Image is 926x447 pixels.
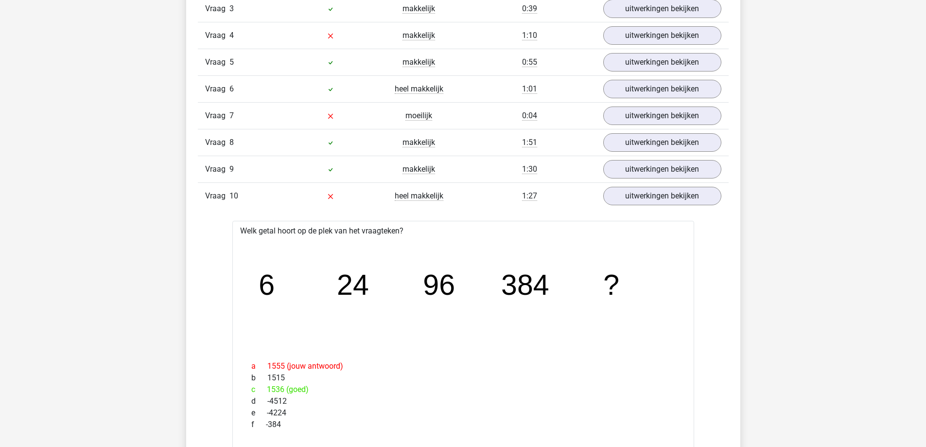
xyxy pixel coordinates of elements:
[522,84,537,94] span: 1:01
[522,111,537,121] span: 0:04
[205,3,229,15] span: Vraag
[402,164,435,174] span: makkelijk
[402,4,435,14] span: makkelijk
[395,191,443,201] span: heel makkelijk
[244,360,682,372] div: 1555 (jouw antwoord)
[402,138,435,147] span: makkelijk
[244,419,682,430] div: -384
[603,107,721,125] a: uitwerkingen bekijken
[522,31,537,40] span: 1:10
[251,395,267,407] span: d
[251,407,267,419] span: e
[402,57,435,67] span: makkelijk
[603,133,721,152] a: uitwerkingen bekijken
[522,191,537,201] span: 1:27
[423,269,455,301] tspan: 96
[251,384,267,395] span: c
[229,84,234,93] span: 6
[405,111,432,121] span: moeilijk
[244,407,682,419] div: -4224
[244,395,682,407] div: -4512
[402,31,435,40] span: makkelijk
[522,164,537,174] span: 1:30
[603,26,721,45] a: uitwerkingen bekijken
[244,372,682,384] div: 1515
[259,269,275,301] tspan: 6
[501,269,549,301] tspan: 384
[205,30,229,41] span: Vraag
[229,138,234,147] span: 8
[205,83,229,95] span: Vraag
[603,80,721,98] a: uitwerkingen bekijken
[205,190,229,202] span: Vraag
[229,57,234,67] span: 5
[229,191,238,200] span: 10
[229,4,234,13] span: 3
[205,110,229,122] span: Vraag
[205,56,229,68] span: Vraag
[229,111,234,120] span: 7
[251,360,267,372] span: a
[603,187,721,205] a: uitwerkingen bekijken
[603,160,721,179] a: uitwerkingen bekijken
[603,269,619,301] tspan: ?
[251,419,266,430] span: f
[205,137,229,148] span: Vraag
[395,84,443,94] span: heel makkelijk
[337,269,369,301] tspan: 24
[244,384,682,395] div: 1536 (goed)
[522,138,537,147] span: 1:51
[205,163,229,175] span: Vraag
[522,57,537,67] span: 0:55
[229,31,234,40] span: 4
[229,164,234,174] span: 9
[251,372,267,384] span: b
[603,53,721,72] a: uitwerkingen bekijken
[522,4,537,14] span: 0:39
